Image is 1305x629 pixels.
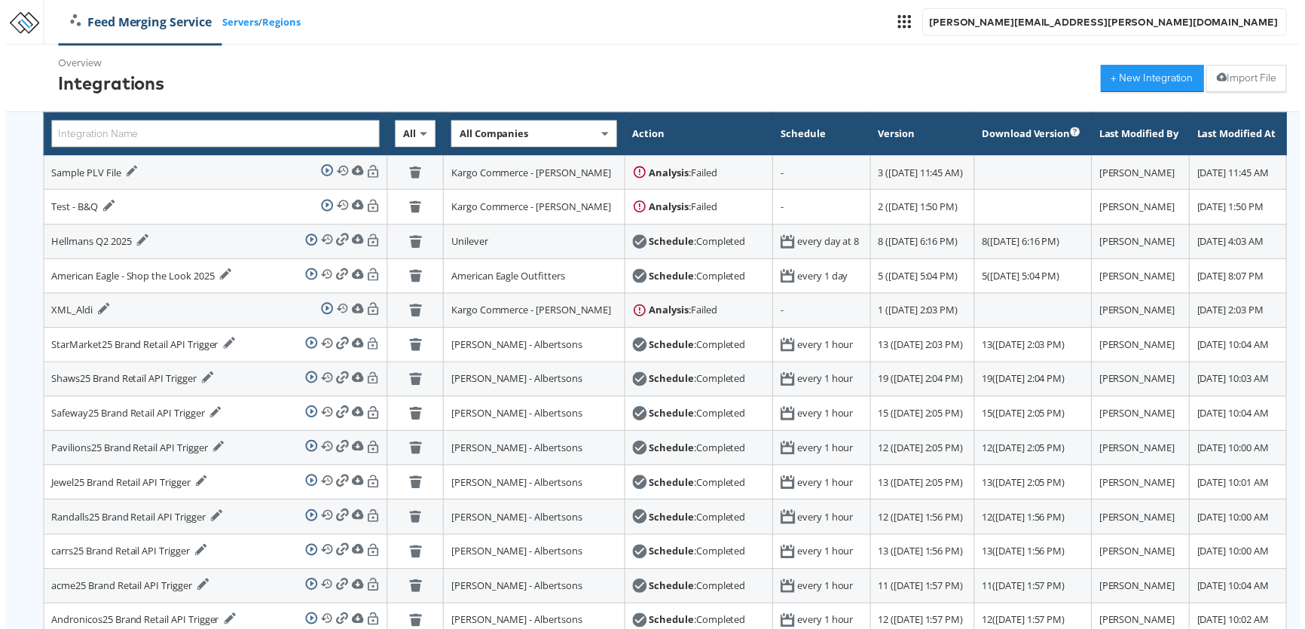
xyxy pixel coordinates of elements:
div: every 1 hour [799,410,855,424]
td: 8 ([DATE] 6:16 PM) [872,226,976,261]
td: [DATE] 10:04 AM [1193,400,1291,435]
td: [PERSON_NAME] - Albertsons [442,365,625,400]
div: every 1 day [799,271,850,285]
td: 13 ([DATE] 1:56 PM) [872,539,976,573]
td: [DATE] 10:01 AM [1193,469,1291,504]
input: Integration Name [46,121,377,148]
div: Randalls25 Brand Retail API Trigger [46,514,219,529]
td: 19 ([DATE] 2:04 PM) [872,365,976,400]
div: every 1 hour [799,480,855,494]
div: 12 ( [DATE] 1:56 PM ) [985,514,1087,529]
div: : Failed [649,167,717,182]
div: American Eagle - Shop the Look 2025 [46,270,228,285]
div: Shaws25 Brand Retail API Trigger [46,374,209,389]
div: : Completed [649,375,746,389]
td: [PERSON_NAME] - Albertsons [442,330,625,365]
strong: Schedule [649,444,694,458]
div: Overview [53,56,160,71]
th: Last Modified At [1193,114,1291,157]
td: [PERSON_NAME] [1095,295,1193,330]
div: StarMarket25 Brand Retail API Trigger [46,340,231,355]
td: [PERSON_NAME] [1095,573,1193,608]
strong: Schedule [649,410,694,423]
button: + New Integration [1105,66,1209,93]
strong: Analysis [649,202,689,215]
td: [PERSON_NAME] - Albertsons [442,469,625,504]
div: : Completed [649,237,746,251]
div: / [53,14,297,31]
td: Kargo Commerce - [PERSON_NAME] [442,295,625,330]
td: 13 ([DATE] 2:05 PM) [872,469,976,504]
div: - [781,167,863,182]
td: [PERSON_NAME] [1095,157,1193,191]
td: [DATE] 11:45 AM [1193,157,1291,191]
strong: Schedule [649,584,694,597]
div: every 1 hour [799,375,855,389]
th: Action [625,114,774,157]
div: : Completed [649,271,746,285]
td: [PERSON_NAME] [1095,435,1193,469]
td: Kargo Commerce - [PERSON_NAME] [442,157,625,191]
td: [DATE] 10:00 AM [1193,435,1291,469]
div: - [781,306,863,320]
td: [PERSON_NAME] [1095,469,1193,504]
div: - [781,202,863,216]
div: every 1 hour [799,340,855,355]
td: [PERSON_NAME] [1095,400,1193,435]
div: Hellmans Q2 2025 [46,236,144,251]
strong: Schedule [649,514,694,528]
td: [PERSON_NAME] - Albertsons [442,400,625,435]
div: every 1 hour [799,444,855,459]
td: [DATE] 10:04 AM [1193,573,1291,608]
div: : Completed [649,584,746,598]
div: 13 ( [DATE] 2:03 PM ) [985,340,1087,355]
div: : Completed [649,444,746,459]
strong: Schedule [649,480,694,493]
td: [DATE] 8:07 PM [1193,261,1291,295]
a: Feed Merging Service [53,14,219,31]
td: 15 ([DATE] 2:05 PM) [872,400,976,435]
th: Version [872,114,976,157]
td: [PERSON_NAME] - Albertsons [442,504,625,539]
strong: Schedule [649,271,694,285]
td: [PERSON_NAME] [1095,539,1193,573]
div: : Failed [649,306,717,320]
div: 13 ( [DATE] 2:05 PM ) [985,480,1087,494]
strong: Schedule [649,549,694,563]
td: [PERSON_NAME] [1095,261,1193,295]
td: American Eagle Outfitters [442,261,625,295]
div: 19 ( [DATE] 2:04 PM ) [985,375,1087,389]
td: Unilever [442,226,625,261]
td: 12 ([DATE] 1:56 PM) [872,504,976,539]
div: Pavilions25 Brand Retail API Trigger [46,444,221,460]
div: Download Version [985,128,1074,142]
td: 2 ([DATE] 1:50 PM) [872,191,976,226]
td: [DATE] 10:04 AM [1193,330,1291,365]
td: [DATE] 2:03 PM [1193,295,1291,330]
div: Jewel25 Brand Retail API Trigger [46,479,203,494]
td: 1 ([DATE] 2:03 PM) [872,295,976,330]
div: 5 ( [DATE] 5:04 PM ) [985,271,1087,285]
div: : Completed [649,410,746,424]
strong: Schedule [649,375,694,389]
div: 12 ( [DATE] 2:05 PM ) [985,444,1087,459]
td: [DATE] 1:50 PM [1193,191,1291,226]
div: XML_Aldi [46,305,105,320]
div: every 1 hour [799,514,855,529]
td: [PERSON_NAME] - Albertsons [442,435,625,469]
td: [PERSON_NAME] - Albertsons [442,573,625,608]
div: : Completed [649,514,746,529]
span: All [401,128,414,142]
strong: Schedule [649,340,694,354]
td: 5 ([DATE] 5:04 PM) [872,261,976,295]
td: [PERSON_NAME] [1095,226,1193,261]
div: every day at 8 [799,237,861,251]
td: 3 ([DATE] 11:45 AM) [872,157,976,191]
strong: Analysis [649,306,689,319]
td: 12 ([DATE] 2:05 PM) [872,435,976,469]
div: acme25 Brand Retail API Trigger [46,583,205,598]
td: [PERSON_NAME] [1095,365,1193,400]
td: [PERSON_NAME] [1095,191,1193,226]
th: Last Modified By [1095,114,1193,157]
button: Import File [1211,66,1292,93]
